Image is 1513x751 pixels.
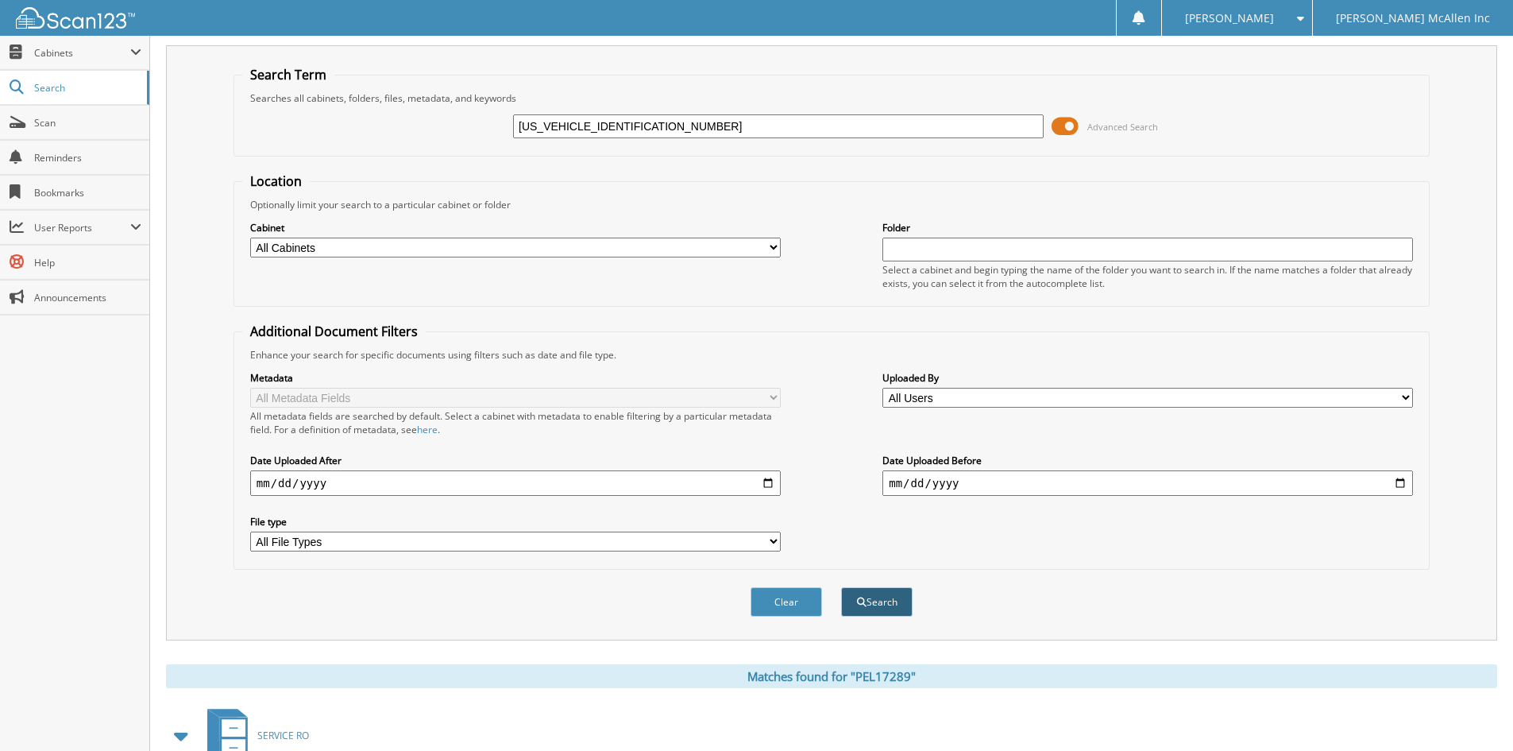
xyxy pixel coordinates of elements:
span: SERVICE RO [257,729,309,742]
label: Date Uploaded After [250,454,781,467]
label: Date Uploaded Before [882,454,1413,467]
button: Clear [751,587,822,617]
legend: Search Term [242,66,334,83]
div: Select a cabinet and begin typing the name of the folder you want to search in. If the name match... [882,263,1413,290]
span: [PERSON_NAME] McAllen Inc [1336,14,1490,23]
label: File type [250,515,781,528]
legend: Additional Document Filters [242,323,426,340]
span: Announcements [34,291,141,304]
div: Enhance your search for specific documents using filters such as date and file type. [242,348,1421,362]
div: Searches all cabinets, folders, files, metadata, and keywords [242,91,1421,105]
span: [PERSON_NAME] [1185,14,1274,23]
span: User Reports [34,221,130,234]
iframe: Chat Widget [1434,675,1513,751]
span: Advanced Search [1087,121,1158,133]
label: Metadata [250,371,781,385]
input: start [250,470,781,496]
span: Cabinets [34,46,130,60]
span: Reminders [34,151,141,165]
span: Scan [34,116,141,130]
div: All metadata fields are searched by default. Select a cabinet with metadata to enable filtering b... [250,409,781,436]
div: Optionally limit your search to a particular cabinet or folder [242,198,1421,211]
span: Help [34,256,141,269]
label: Cabinet [250,221,781,234]
button: Search [841,587,913,617]
span: Search [34,81,139,95]
a: here [417,423,438,436]
img: scan123-logo-white.svg [16,7,135,29]
label: Uploaded By [882,371,1413,385]
div: Matches found for "PEL17289" [166,664,1497,688]
input: end [882,470,1413,496]
span: Bookmarks [34,186,141,199]
legend: Location [242,172,310,190]
label: Folder [882,221,1413,234]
